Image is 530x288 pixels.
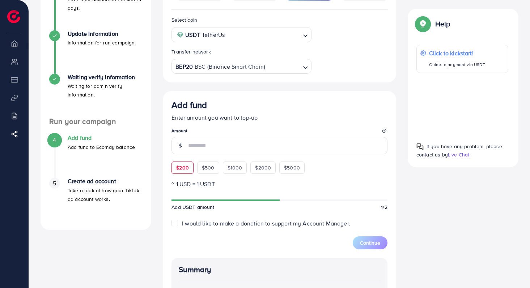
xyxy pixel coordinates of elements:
[41,178,151,221] li: Create ad account
[68,82,143,99] p: Waiting for admin verify information.
[171,203,214,211] span: Add USDT amount
[68,178,143,185] h4: Create ad account
[228,164,242,171] span: $1000
[182,219,350,227] span: I would like to make a donation to support my Account Manager.
[68,143,135,151] p: Add fund to Ecomdy balance
[381,203,387,211] span: 1/2
[429,49,485,57] p: Click to kickstart!
[68,38,136,47] p: Information for run campaign.
[41,117,151,126] h4: Run your campaign
[202,164,215,171] span: $500
[171,113,387,122] p: Enter amount you want to top-up
[171,100,207,110] h3: Add fund
[179,265,380,274] h4: Summary
[53,136,56,144] span: 4
[177,32,183,38] img: coin
[176,164,189,171] span: $200
[175,61,193,72] strong: BEP20
[266,61,300,72] input: Search for option
[41,134,151,178] li: Add fund
[185,30,200,40] strong: USDT
[171,27,311,42] div: Search for option
[7,10,20,23] img: logo
[284,164,300,171] span: $5000
[255,164,271,171] span: $2000
[360,239,380,246] span: Continue
[171,48,211,55] label: Transfer network
[171,128,387,137] legend: Amount
[416,143,502,158] span: If you have any problem, please contact us by
[171,59,311,74] div: Search for option
[435,20,450,28] p: Help
[68,30,136,37] h4: Update Information
[171,16,197,23] label: Select coin
[227,29,300,40] input: Search for option
[416,143,424,150] img: Popup guide
[68,186,143,203] p: Take a look at how your TikTok ad account works.
[499,255,525,283] iframe: Chat
[429,60,485,69] p: Guide to payment via USDT
[53,179,56,188] span: 5
[171,180,387,188] p: ~ 1 USD = 1 USDT
[195,61,265,72] span: BSC (Binance Smart Chain)
[41,74,151,117] li: Waiting verify information
[353,236,387,249] button: Continue
[448,151,469,158] span: Live Chat
[416,17,429,30] img: Popup guide
[41,30,151,74] li: Update Information
[202,30,225,40] span: TetherUs
[68,134,135,141] h4: Add fund
[68,74,143,81] h4: Waiting verify information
